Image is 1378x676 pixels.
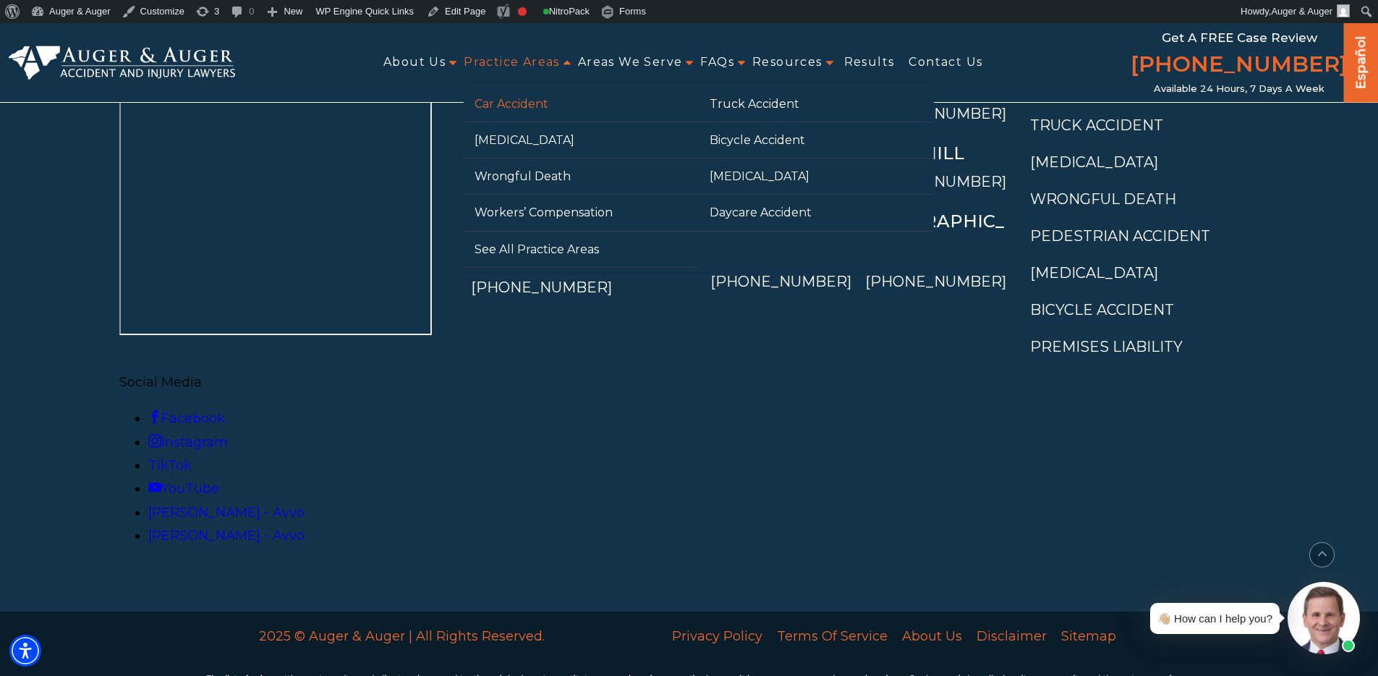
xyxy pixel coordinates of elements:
[1154,83,1324,95] span: Available 24 Hours, 7 Days a Week
[464,195,699,230] a: Workers’ Compensation
[895,621,969,651] a: About Us
[1030,190,1176,208] a: Wrongful Death
[464,122,699,158] a: [MEDICAL_DATA]
[1162,30,1317,45] span: Get a FREE Case Review
[699,86,934,122] a: Truck Accident
[578,46,683,79] a: Areas We Serve
[464,232,699,267] a: See All Practice Areas
[752,46,822,79] a: Resources
[710,273,851,290] a: [PHONE_NUMBER]
[1271,6,1332,17] span: Auger & Auger
[844,46,895,79] a: Results
[700,46,734,79] a: FAQs
[119,374,202,390] span: Social Media
[9,635,41,667] div: Accessibility Menu
[665,621,770,651] a: Privacy Policy
[909,46,982,79] a: Contact Us
[1054,621,1123,651] a: Sitemap
[1030,227,1210,245] a: Pedestrian Accident
[471,279,612,296] a: [PHONE_NUMBER]
[1288,582,1360,654] img: Intaker widget Avatar
[969,621,1054,651] a: Disclaimer
[865,105,1006,122] a: [PHONE_NUMBER]
[699,159,934,194] a: [MEDICAL_DATA]
[148,434,228,450] a: Instagram
[9,46,235,80] img: Auger & Auger Accident and Injury Lawyers Logo
[148,457,192,473] a: TikTok
[865,173,1006,190] a: [PHONE_NUMBER]
[148,410,225,426] a: Facebook
[1131,48,1348,83] a: [PHONE_NUMBER]
[770,621,895,651] a: Terms Of Service
[1030,153,1158,171] a: [MEDICAL_DATA]
[1030,301,1174,318] a: Bicycle Accident
[865,211,1004,263] a: [GEOGRAPHIC_DATA]
[148,481,219,497] a: YouTube
[1030,117,1163,134] a: Truck Accident
[699,195,934,230] a: Daycare Accident
[464,159,699,194] a: Wrongful Death
[464,86,699,122] a: Car Accident
[383,46,446,79] a: About Us
[1309,542,1335,567] button: scroll to up
[865,273,1006,290] a: [PHONE_NUMBER]
[518,7,527,16] div: Focus keyphrase not set
[1030,338,1183,355] a: Premises Liability
[1350,22,1373,98] a: Español
[148,504,305,520] a: [PERSON_NAME] - Avvo
[206,625,599,648] p: 2025 © Auger & Auger | All Rights Reserved.
[1157,609,1272,628] div: 👋🏼 How can I help you?
[148,528,305,544] a: [PERSON_NAME] - Avvo
[464,46,560,79] a: Practice Areas
[1030,264,1158,282] a: [MEDICAL_DATA]
[699,122,934,158] a: Bicycle Accident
